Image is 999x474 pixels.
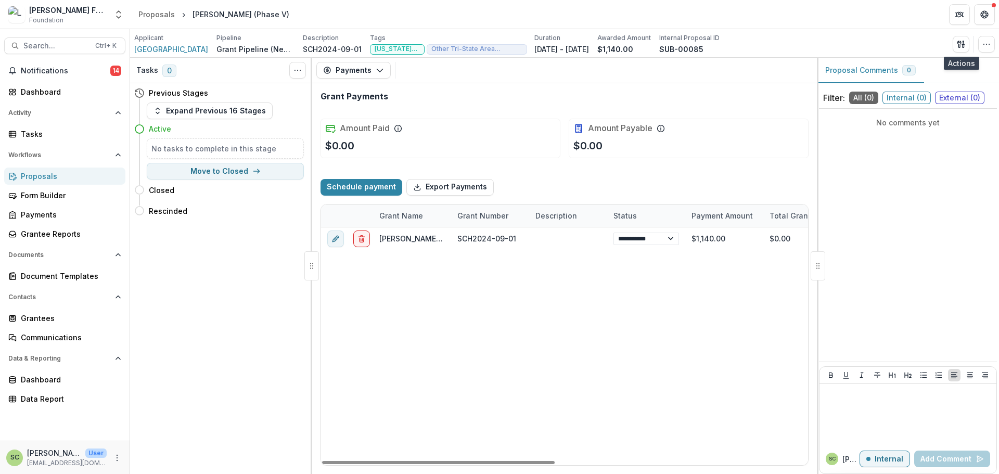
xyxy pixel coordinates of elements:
p: User [85,449,107,458]
button: Schedule payment [321,179,402,196]
div: Status [607,204,685,227]
button: Italicize [855,369,868,381]
div: Description [529,210,583,221]
div: Grantees [21,313,117,324]
span: Foundation [29,16,63,25]
p: Pipeline [216,33,241,43]
div: Total Grant Amount [763,210,841,221]
h4: Closed [149,185,174,196]
button: Align Center [964,369,976,381]
h4: Rescinded [149,206,187,216]
div: Grantee Reports [21,228,117,239]
p: Internal Proposal ID [659,33,720,43]
div: Payment Amount [685,210,759,221]
div: Dashboard [21,86,117,97]
p: Grant Pipeline (New Grantees) [216,44,294,55]
p: Awarded Amount [597,33,651,43]
p: No comments yet [823,117,993,128]
div: Grant Name [373,210,429,221]
span: Activity [8,109,111,117]
p: SUB-00085 [659,44,703,55]
button: Open Activity [4,105,125,121]
span: Search... [23,42,89,50]
nav: breadcrumb [134,7,293,22]
a: Grantees [4,310,125,327]
a: Communications [4,329,125,346]
button: Add Comment [914,451,990,467]
button: Bullet List [917,369,930,381]
div: Proposals [138,9,175,20]
a: Payments [4,206,125,223]
button: delete [353,230,370,247]
span: Data & Reporting [8,355,111,362]
button: Open Workflows [4,147,125,163]
button: Open entity switcher [111,4,126,25]
div: Payment Amount [685,204,763,227]
h4: Previous Stages [149,87,208,98]
div: Document Templates [21,271,117,281]
button: Heading 1 [886,369,899,381]
p: Internal [875,455,903,464]
button: Move to Closed [147,163,304,180]
div: Grant Number [451,204,529,227]
button: Heading 2 [902,369,914,381]
a: Data Report [4,390,125,407]
p: $1,140.00 [597,44,633,55]
div: Tasks [21,129,117,139]
p: [PERSON_NAME] [27,447,81,458]
button: Underline [840,369,852,381]
a: [PERSON_NAME] (Phase V) [379,234,476,243]
button: More [111,452,123,464]
div: Ctrl + K [93,40,119,52]
a: Dashboard [4,83,125,100]
a: Dashboard [4,371,125,388]
span: Workflows [8,151,111,159]
a: Grantee Reports [4,225,125,242]
a: [GEOGRAPHIC_DATA] [134,44,208,55]
p: [DATE] - [DATE] [534,44,589,55]
button: Payments [316,62,391,79]
button: Notifications14 [4,62,125,79]
p: [EMAIL_ADDRESS][DOMAIN_NAME] [27,458,107,468]
button: Toggle View Cancelled Tasks [289,62,306,79]
div: Status [607,210,643,221]
h2: Amount Payable [588,123,652,133]
button: Internal [860,451,910,467]
h3: Tasks [136,66,158,75]
button: Get Help [974,4,995,25]
div: Sandra Ching [10,454,19,461]
div: Description [529,204,607,227]
div: Form Builder [21,190,117,201]
p: Tags [370,33,386,43]
p: Description [303,33,339,43]
button: Partners [949,4,970,25]
span: 0 [162,65,176,77]
div: Payments [21,209,117,220]
div: Total Grant Amount [763,204,841,227]
div: Proposals [21,171,117,182]
p: [PERSON_NAME] [842,454,860,465]
div: Grant Name [373,204,451,227]
span: [US_STATE][GEOGRAPHIC_DATA] [375,45,420,53]
a: Proposals [134,7,179,22]
button: Align Right [979,369,991,381]
button: edit [327,230,344,247]
p: Filter: [823,92,845,104]
button: Align Left [948,369,960,381]
span: Notifications [21,67,110,75]
h2: Amount Paid [340,123,390,133]
h4: Active [149,123,171,134]
div: $0.00 [763,227,841,250]
a: Form Builder [4,187,125,204]
a: Proposals [4,168,125,185]
div: Communications [21,332,117,343]
span: Other Tri-State Area ([GEOGRAPHIC_DATA] & [GEOGRAPHIC_DATA]) [431,45,522,53]
button: Search... [4,37,125,54]
p: $0.00 [325,138,354,153]
a: Document Templates [4,267,125,285]
button: Expand Previous 16 Stages [147,103,273,119]
button: Ordered List [932,369,945,381]
div: Data Report [21,393,117,404]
